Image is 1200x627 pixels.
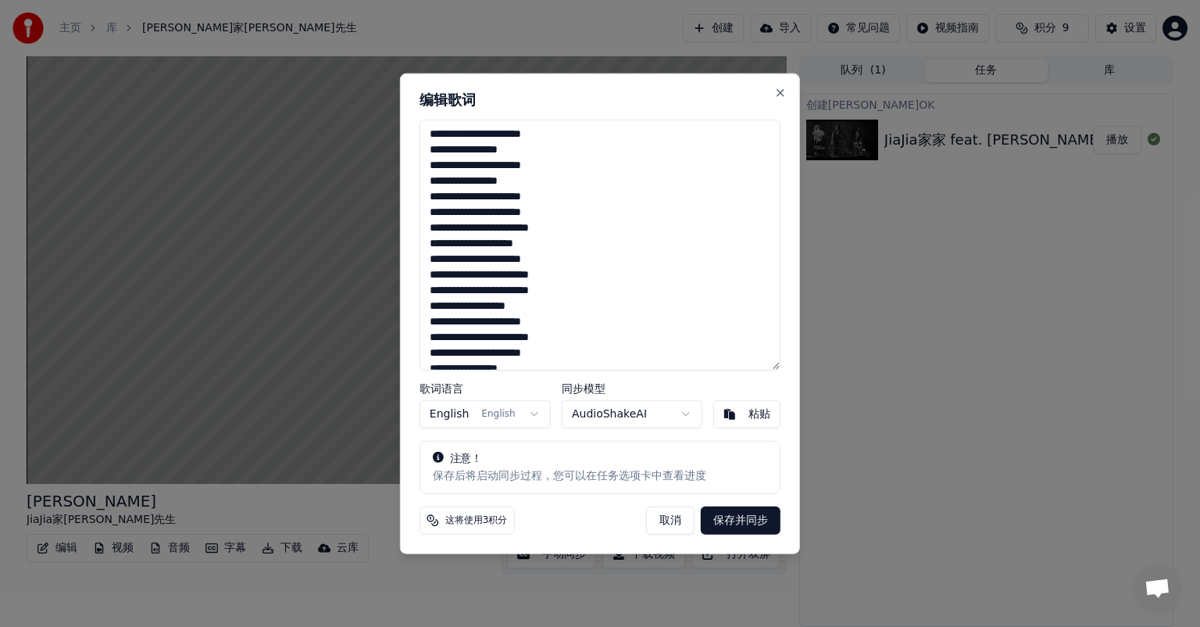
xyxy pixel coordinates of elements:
button: 取消 [646,506,695,534]
button: 粘贴 [713,399,780,428]
label: 同步模型 [562,382,702,393]
div: 粘贴 [748,406,770,421]
button: 保存并同步 [701,506,780,534]
div: 保存后将启动同步过程，您可以在任务选项卡中查看进度 [433,468,767,483]
span: 这将使用3积分 [445,514,508,526]
label: 歌词语言 [420,382,551,393]
div: 注意！ [433,450,767,466]
h2: 编辑歌词 [420,93,780,107]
